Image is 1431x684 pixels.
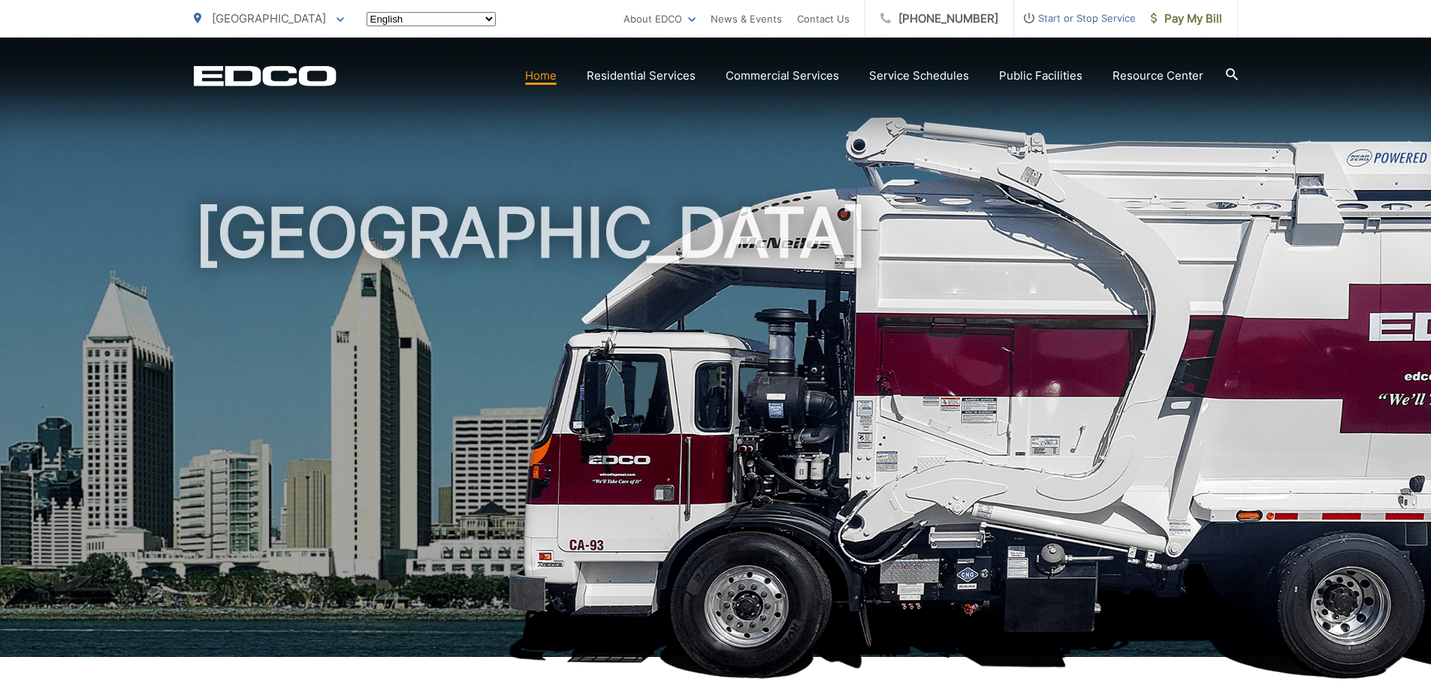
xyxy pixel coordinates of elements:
a: Service Schedules [869,67,969,85]
span: Pay My Bill [1151,10,1222,28]
a: News & Events [711,10,782,28]
a: Residential Services [587,67,696,85]
select: Select a language [367,12,496,26]
span: [GEOGRAPHIC_DATA] [212,11,326,26]
a: Public Facilities [999,67,1082,85]
a: Resource Center [1112,67,1203,85]
a: Home [525,67,557,85]
a: Contact Us [797,10,850,28]
h1: [GEOGRAPHIC_DATA] [194,195,1238,670]
a: About EDCO [623,10,696,28]
a: Commercial Services [726,67,839,85]
a: EDCD logo. Return to the homepage. [194,65,337,86]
